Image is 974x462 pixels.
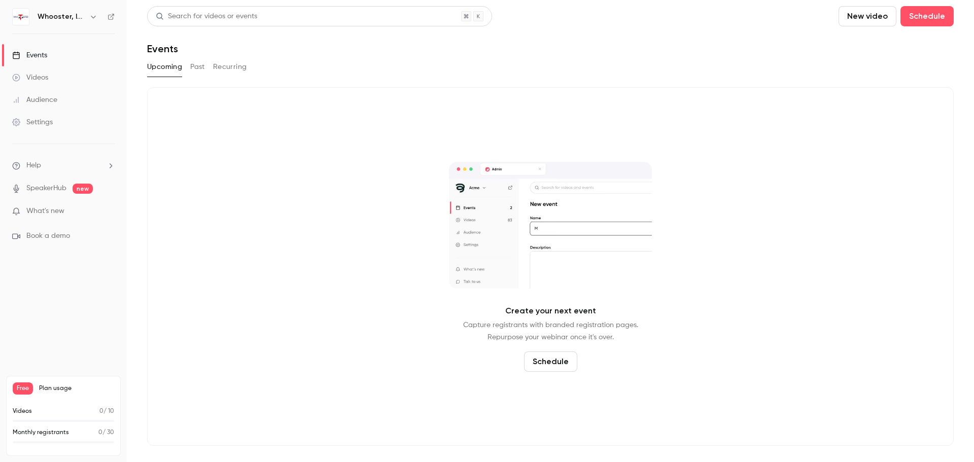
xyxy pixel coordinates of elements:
a: SpeakerHub [26,183,66,194]
button: Past [190,59,205,75]
p: Capture registrants with branded registration pages. Repurpose your webinar once it's over. [463,319,638,343]
p: Videos [13,407,32,416]
p: Monthly registrants [13,428,69,437]
img: Whooster, Inc. [13,9,29,25]
span: Plan usage [39,384,114,393]
button: Recurring [213,59,247,75]
span: Help [26,160,41,171]
span: 0 [98,430,102,436]
button: New video [839,6,896,26]
button: Schedule [524,351,577,372]
span: What's new [26,206,64,217]
span: Free [13,382,33,395]
span: Book a demo [26,231,70,241]
li: help-dropdown-opener [12,160,115,171]
div: Events [12,50,47,60]
span: new [73,184,93,194]
span: 0 [99,408,103,414]
iframe: Noticeable Trigger [102,207,115,216]
div: Videos [12,73,48,83]
div: Settings [12,117,53,127]
div: Search for videos or events [156,11,257,22]
h6: Whooster, Inc. [38,12,85,22]
p: / 30 [98,428,114,437]
h1: Events [147,43,178,55]
div: Audience [12,95,57,105]
p: / 10 [99,407,114,416]
button: Schedule [900,6,954,26]
button: Upcoming [147,59,182,75]
p: Create your next event [505,305,596,317]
